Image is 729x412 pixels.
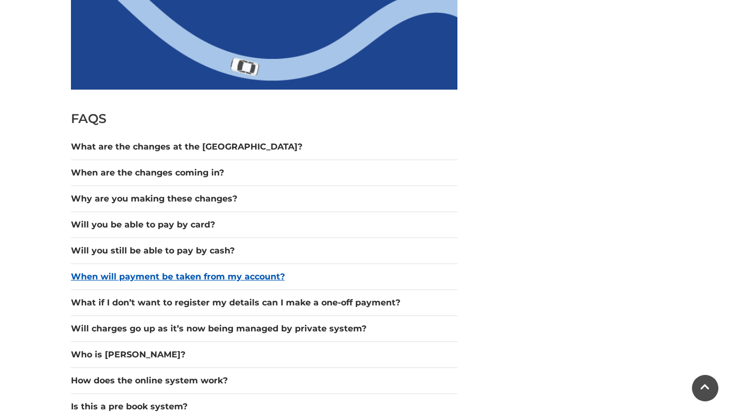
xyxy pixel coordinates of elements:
button: When are the changes coming in? [71,166,457,179]
button: Will charges go up as it’s now being managed by private system? [71,322,457,335]
button: What if I don’t want to register my details can I make a one-off payment? [71,296,457,309]
button: Who is [PERSON_NAME]? [71,348,457,361]
span: FAQS [71,111,107,126]
button: Will you be able to pay by card? [71,218,457,231]
button: Will you still be able to pay by cash? [71,244,457,257]
button: How does the online system work? [71,374,457,387]
button: When will payment be taken from my account? [71,270,457,283]
button: Why are you making these changes? [71,192,457,205]
button: What are the changes at the [GEOGRAPHIC_DATA]? [71,141,457,153]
